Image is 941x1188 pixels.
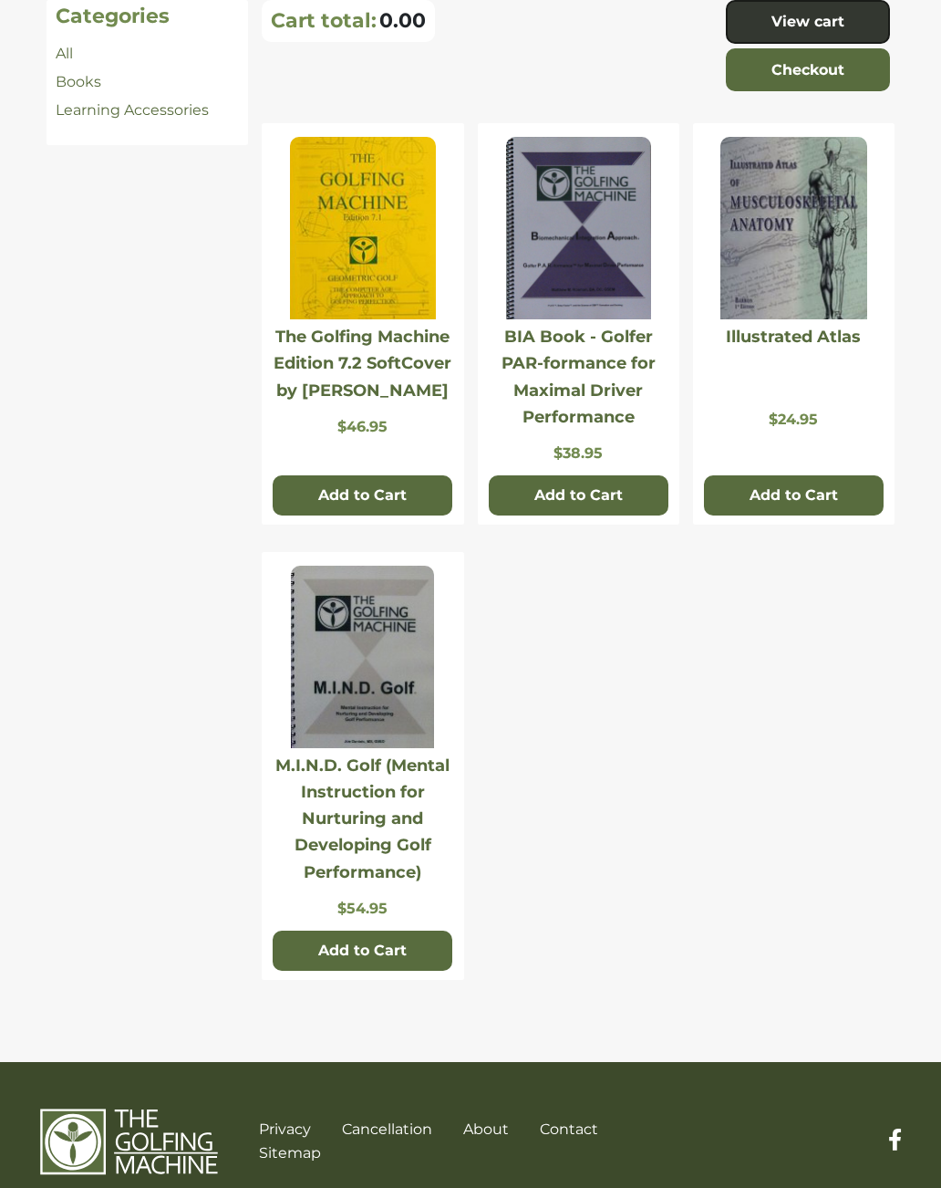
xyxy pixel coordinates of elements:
[56,46,73,63] a: All
[271,901,454,918] p: $54.95
[702,412,885,429] p: $24.95
[273,932,452,972] button: Add to Cart
[540,1121,598,1139] a: Contact
[502,328,656,428] a: BIA Book - Golfer PAR-formance for Maximal Driver Performance
[56,102,209,120] a: Learning Accessories
[271,419,454,436] p: $46.95
[290,138,436,320] img: The Golfing Machine Edition 7.2 SoftCover by Homer Kelley
[487,445,670,463] p: $38.95
[56,5,239,29] h4: Categories
[259,1121,311,1139] a: Privacy
[274,328,451,401] a: The Golfing Machine Edition 7.2 SoftCover by [PERSON_NAME]
[56,74,101,91] a: Books
[489,476,668,516] button: Add to Cart
[291,567,434,749] img: Website-photo-MIND.jpg
[271,9,377,34] p: Cart total:
[463,1121,509,1139] a: About
[726,328,861,348] a: Illustrated Atlas
[379,9,426,34] span: 0.00
[726,1,890,45] a: View cart
[720,138,866,320] img: Illustrated Atlas
[506,138,651,320] img: BIA Book - Golfer PAR-formance for Maximal Driver Performance
[726,49,890,93] a: Checkout
[275,756,450,883] a: M.I.N.D. Golf (Mental Instruction for Nurturing and Developing Golf Performance)
[40,1109,218,1177] img: The Golfing Machine
[273,476,452,516] button: Add to Cart
[259,1145,321,1162] a: Sitemap
[704,476,884,516] button: Add to Cart
[342,1121,432,1139] a: Cancellation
